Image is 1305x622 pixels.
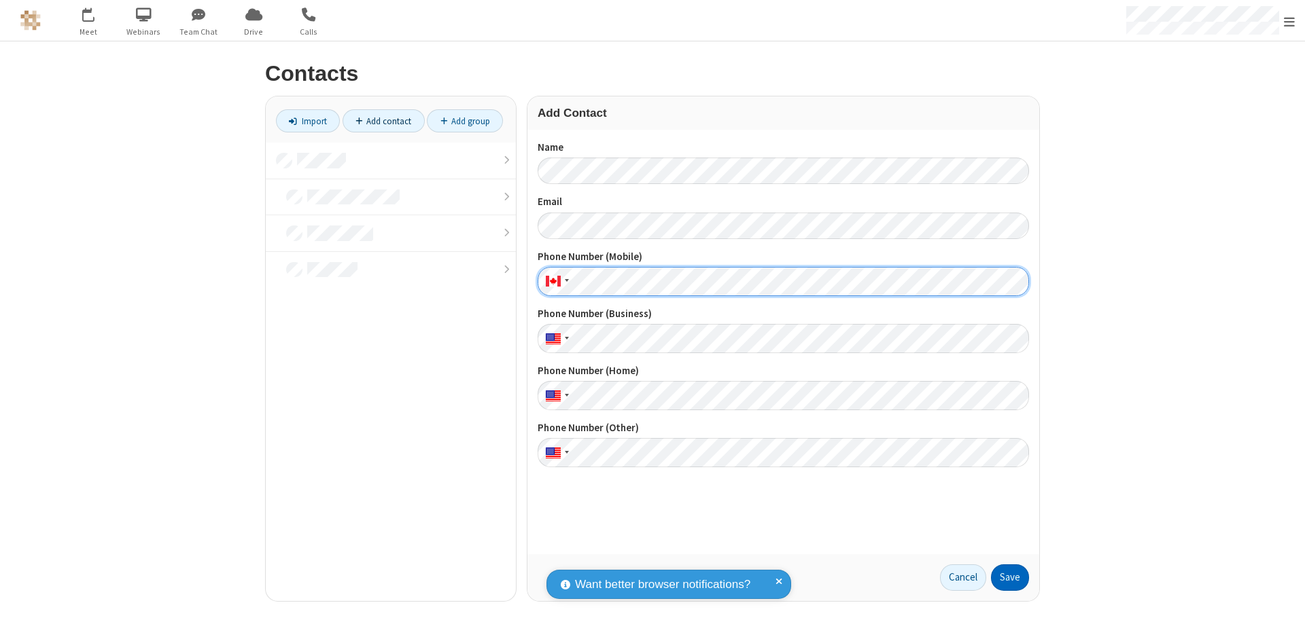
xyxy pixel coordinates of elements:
div: 2 [92,7,101,18]
label: Name [538,140,1029,155]
div: United States: + 1 [538,381,573,410]
h3: Add Contact [538,107,1029,120]
span: Team Chat [173,26,224,38]
a: Add contact [343,109,425,132]
a: Cancel [940,564,986,591]
span: Webinars [118,26,169,38]
div: Canada: + 1 [538,267,573,296]
div: United States: + 1 [538,324,573,353]
a: Add group [427,109,503,132]
div: United States: + 1 [538,438,573,467]
span: Want better browser notifications? [575,576,750,593]
label: Email [538,194,1029,210]
button: Save [991,564,1029,591]
label: Phone Number (Home) [538,363,1029,379]
a: Import [276,109,340,132]
label: Phone Number (Other) [538,420,1029,436]
h2: Contacts [265,62,1040,86]
label: Phone Number (Mobile) [538,249,1029,265]
label: Phone Number (Business) [538,306,1029,322]
span: Meet [63,26,114,38]
span: Drive [228,26,279,38]
img: QA Selenium DO NOT DELETE OR CHANGE [20,10,41,31]
span: Calls [283,26,334,38]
